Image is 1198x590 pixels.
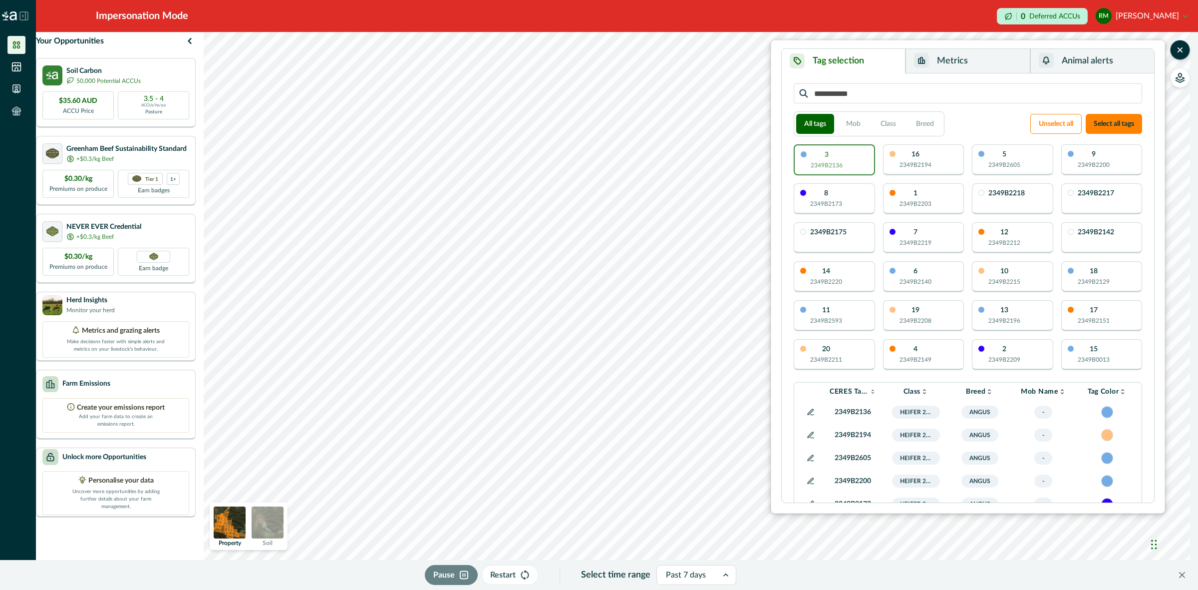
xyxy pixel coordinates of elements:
[830,476,876,487] p: 2349B2200
[1002,346,1006,353] p: 2
[76,76,141,85] p: 50,000 Potential ACCUs
[77,403,165,413] p: Create your emissions report
[66,222,141,232] p: NEVER EVER Credential
[899,277,931,286] p: 2349B2140
[830,430,876,441] p: 2349B2194
[63,106,94,115] p: ACCU Price
[822,307,830,314] p: 11
[913,346,917,353] p: 4
[899,199,931,208] p: 2349B2203
[49,262,107,271] p: Premiums on produce
[1148,520,1198,568] iframe: Chat Widget
[170,175,176,182] p: 1+
[2,11,17,20] img: Logo
[167,173,180,185] div: more credentials avaialble
[1034,475,1052,488] span: -
[892,429,940,442] span: Heifer 2024
[144,95,164,102] p: 3.5 - 4
[1078,160,1110,169] p: 2349B2200
[810,199,842,208] p: 2349B2173
[82,326,160,336] p: Metrics and grazing alerts
[490,569,516,581] p: Restart
[1090,307,1098,314] p: 17
[822,346,830,353] p: 20
[810,229,847,236] p: 2349B2175
[796,114,834,134] button: All tags
[988,160,1020,169] p: 2349B2605
[76,232,114,241] p: +$0.3/kg Beef
[64,252,92,262] p: $0.30/kg
[899,355,931,364] p: 2349B2149
[141,102,166,108] p: ACCUs/ha/pa
[911,151,919,158] p: 16
[1034,429,1052,442] span: -
[1030,49,1154,73] button: Animal alerts
[830,499,876,510] p: 2349B2173
[59,96,97,106] p: $35.60 AUD
[988,190,1025,197] p: 2349B2218
[138,185,170,195] p: Earn badges
[46,148,59,158] img: certification logo
[1092,151,1096,158] p: 9
[78,413,153,428] p: Add your farm data to create an emissions report.
[66,66,141,76] p: Soil Carbon
[1000,268,1008,275] p: 10
[892,452,940,465] span: Heifer 2024
[1000,229,1008,236] p: 12
[66,144,187,154] p: Greenham Beef Sustainability Standard
[811,161,843,170] p: 2349B2136
[145,108,162,116] p: Pasture
[1086,114,1142,134] button: Select all tags
[214,507,246,539] img: property preview
[961,475,998,488] span: Angus
[581,569,650,582] p: Select time range
[1002,151,1006,158] p: 5
[913,229,917,236] p: 7
[988,355,1020,364] p: 2349B2209
[66,336,166,353] p: Make decisions faster with simple alerts and metrics on your livestock’s behaviour.
[1078,190,1114,197] p: 2349B2217
[482,565,539,585] button: Restart
[824,190,828,197] p: 8
[1021,12,1025,20] p: 0
[905,49,1030,73] button: Metrics
[66,486,166,511] p: Uncover more opportunities by adding further details about your farm management.
[132,175,141,182] img: certification logo
[1090,268,1098,275] p: 18
[961,406,998,419] span: Angus
[1088,388,1119,396] p: Tag Color
[892,406,940,419] span: Heifer 2024
[46,226,59,236] img: certification logo
[1021,388,1058,396] p: Mob Name
[36,35,104,47] p: Your Opportunities
[810,277,842,286] p: 2349B2220
[1078,316,1110,325] p: 2349B2151
[1090,346,1098,353] p: 15
[1078,277,1110,286] p: 2349B2129
[49,184,107,193] p: Premiums on produce
[899,160,931,169] p: 2349B2194
[145,175,158,182] p: Tier 1
[899,316,931,325] p: 2349B2208
[149,253,158,260] img: Greenham NEVER EVER certification badge
[873,114,904,134] button: Class
[64,174,92,184] p: $0.30/kg
[903,388,921,396] p: Class
[988,277,1020,286] p: 2349B2215
[830,388,870,396] p: CERES Tag VID
[908,114,942,134] button: Breed
[62,452,146,463] p: Unlock more Opportunities
[913,190,917,197] p: 1
[988,238,1020,247] p: 2349B2212
[810,316,842,325] p: 2349B2593
[263,540,273,546] p: Soil
[961,498,998,511] span: Angus
[966,388,986,396] p: Breed
[810,355,842,364] p: 2349B2211
[425,565,478,585] button: Pause
[838,114,869,134] button: Mob
[1000,307,1008,314] p: 13
[825,151,829,158] p: 3
[830,453,876,464] p: 2349B2605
